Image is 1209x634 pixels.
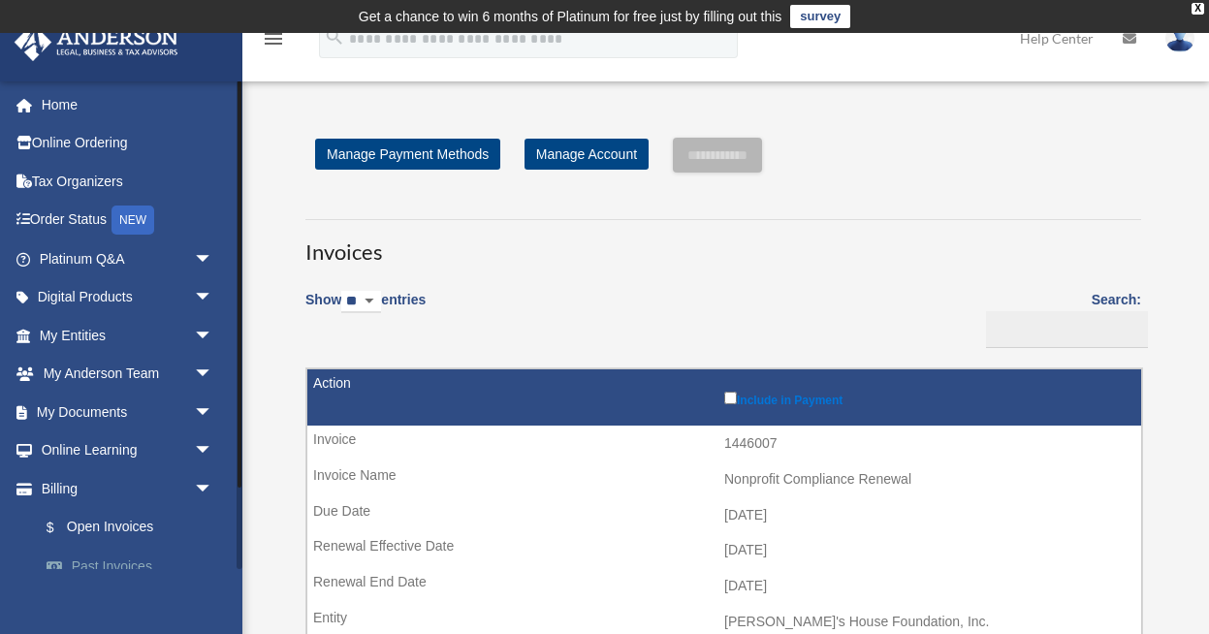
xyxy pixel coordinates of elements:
[194,239,233,279] span: arrow_drop_down
[14,85,242,124] a: Home
[27,547,242,586] a: Past Invoices
[1192,3,1204,15] div: close
[307,568,1141,605] td: [DATE]
[14,162,242,201] a: Tax Organizers
[359,5,782,28] div: Get a chance to win 6 months of Platinum for free just by filling out this
[57,516,67,540] span: $
[194,316,233,356] span: arrow_drop_down
[111,206,154,235] div: NEW
[194,431,233,471] span: arrow_drop_down
[262,27,285,50] i: menu
[14,278,242,317] a: Digital Productsarrow_drop_down
[307,426,1141,462] td: 1446007
[979,288,1141,348] label: Search:
[14,393,242,431] a: My Documentsarrow_drop_down
[525,139,649,170] a: Manage Account
[194,469,233,509] span: arrow_drop_down
[724,388,1131,407] label: Include in Payment
[194,393,233,432] span: arrow_drop_down
[14,316,242,355] a: My Entitiesarrow_drop_down
[307,532,1141,569] td: [DATE]
[1165,24,1194,52] img: User Pic
[194,355,233,395] span: arrow_drop_down
[305,219,1141,268] h3: Invoices
[9,23,184,61] img: Anderson Advisors Platinum Portal
[724,471,1131,488] div: Nonprofit Compliance Renewal
[14,431,242,470] a: Online Learningarrow_drop_down
[27,508,233,548] a: $Open Invoices
[194,278,233,318] span: arrow_drop_down
[307,497,1141,534] td: [DATE]
[315,139,500,170] a: Manage Payment Methods
[262,34,285,50] a: menu
[341,291,381,313] select: Showentries
[14,355,242,394] a: My Anderson Teamarrow_drop_down
[14,469,242,508] a: Billingarrow_drop_down
[724,392,737,404] input: Include in Payment
[14,239,242,278] a: Platinum Q&Aarrow_drop_down
[986,311,1148,348] input: Search:
[14,201,242,240] a: Order StatusNEW
[790,5,850,28] a: survey
[14,124,242,163] a: Online Ordering
[324,26,345,48] i: search
[305,288,426,333] label: Show entries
